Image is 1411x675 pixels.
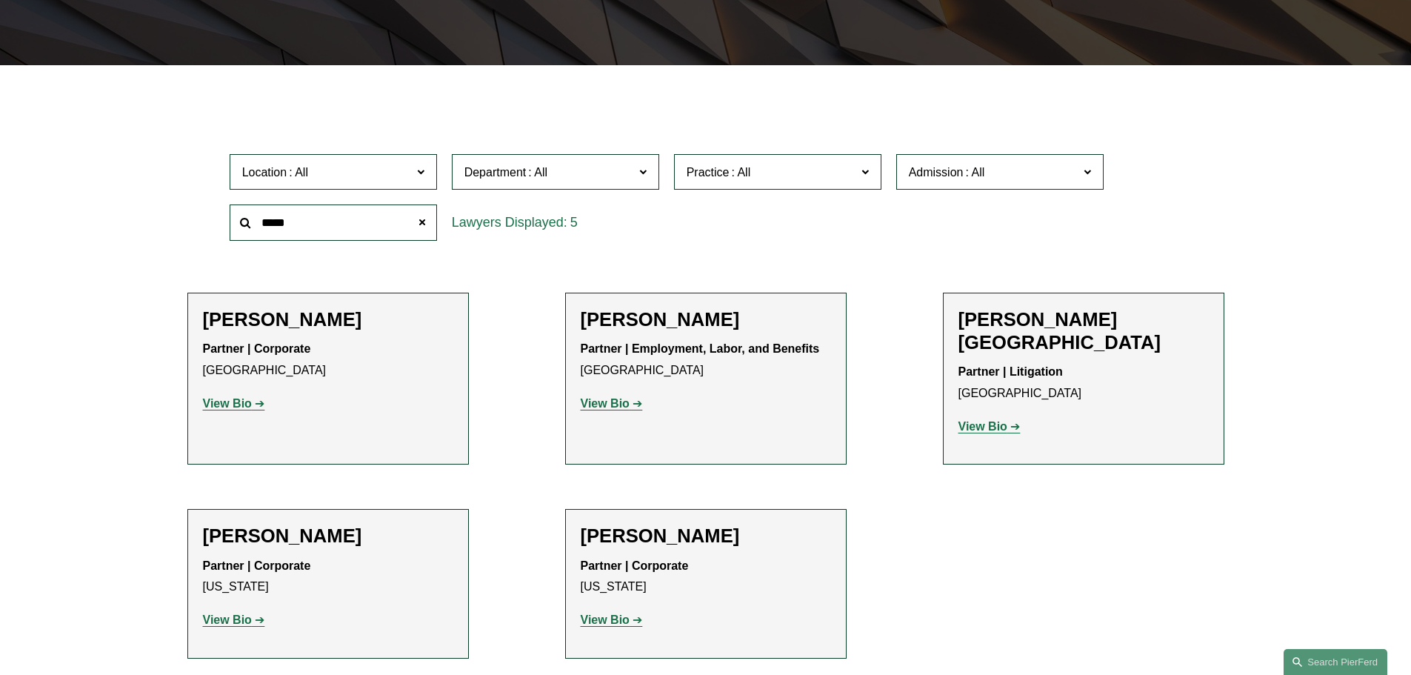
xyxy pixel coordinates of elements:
a: View Bio [581,397,643,410]
strong: View Bio [203,397,252,410]
p: [US_STATE] [581,556,831,599]
span: 5 [570,215,578,230]
span: Department [464,166,527,179]
strong: Partner | Litigation [958,365,1063,378]
h2: [PERSON_NAME] [581,525,831,548]
p: [GEOGRAPHIC_DATA] [581,339,831,382]
span: Practice [687,166,730,179]
h2: [PERSON_NAME] [203,308,453,331]
a: View Bio [581,614,643,626]
h2: [PERSON_NAME] [581,308,831,331]
strong: Partner | Corporate [581,559,689,572]
p: [GEOGRAPHIC_DATA] [203,339,453,382]
strong: View Bio [581,397,630,410]
p: [GEOGRAPHIC_DATA] [958,362,1209,405]
strong: Partner | Corporate [203,342,311,355]
span: Location [242,166,287,179]
strong: View Bio [581,614,630,626]
strong: Partner | Employment, Labor, and Benefits [581,342,820,355]
strong: View Bio [958,420,1007,433]
h2: [PERSON_NAME] [203,525,453,548]
strong: View Bio [203,614,252,626]
a: Search this site [1284,649,1387,675]
a: View Bio [203,397,265,410]
span: Admission [909,166,964,179]
a: View Bio [203,614,265,626]
strong: Partner | Corporate [203,559,311,572]
h2: [PERSON_NAME][GEOGRAPHIC_DATA] [958,308,1209,354]
p: [US_STATE] [203,556,453,599]
a: View Bio [958,420,1021,433]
